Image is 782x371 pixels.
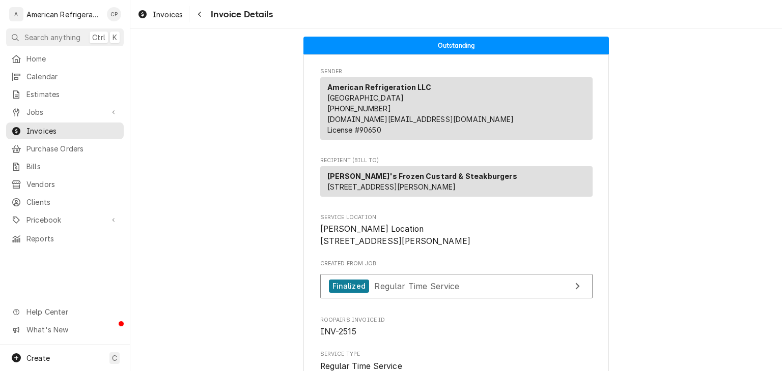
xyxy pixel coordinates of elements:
span: C [112,353,117,363]
a: Purchase Orders [6,140,124,157]
span: INV-2515 [320,327,356,336]
div: Invoice Sender [320,68,593,144]
span: Created From Job [320,260,593,268]
a: Invoices [6,122,124,139]
span: Outstanding [438,42,475,49]
span: Service Location [320,223,593,247]
a: View Job [320,274,593,299]
span: Help Center [26,306,118,317]
a: Calendar [6,68,124,85]
span: Home [26,53,119,64]
span: Estimates [26,89,119,100]
span: Search anything [24,32,80,43]
div: American Refrigeration LLC's Avatar [9,7,23,21]
span: Clients [26,197,119,207]
span: Invoices [153,9,183,20]
strong: American Refrigeration LLC [327,83,432,91]
span: License # 90650 [327,126,381,134]
span: Sender [320,68,593,76]
a: Invoices [133,6,187,23]
a: Bills [6,158,124,175]
div: Recipient (Bill To) [320,166,593,197]
div: Invoice Recipient [320,157,593,201]
a: Reports [6,230,124,247]
div: Sender [320,77,593,144]
a: Go to Jobs [6,104,124,120]
span: Jobs [26,107,103,117]
a: Vendors [6,176,124,193]
span: What's New [26,324,118,335]
div: Recipient (Bill To) [320,166,593,201]
span: Invoices [26,126,119,136]
span: Ctrl [92,32,105,43]
span: Purchase Orders [26,143,119,154]
a: Estimates [6,86,124,103]
a: Go to What's New [6,321,124,338]
span: Vendors [26,179,119,190]
a: Home [6,50,124,67]
span: K [113,32,117,43]
span: Reports [26,233,119,244]
span: Service Location [320,213,593,222]
div: Finalized [329,280,369,293]
span: Recipient (Bill To) [320,157,593,165]
span: [STREET_ADDRESS][PERSON_NAME] [327,182,456,191]
span: Regular Time Service [374,281,459,291]
div: American Refrigeration LLC [26,9,101,20]
div: CP [107,7,121,21]
span: Invoice Details [208,8,272,21]
a: Go to Help Center [6,303,124,320]
span: Create [26,354,50,362]
span: Calendar [26,71,119,82]
div: Created From Job [320,260,593,303]
div: A [9,7,23,21]
button: Search anythingCtrlK [6,28,124,46]
span: [PERSON_NAME] Location [STREET_ADDRESS][PERSON_NAME] [320,224,471,246]
button: Navigate back [191,6,208,22]
span: Roopairs Invoice ID [320,326,593,338]
div: Service Location [320,213,593,248]
span: Roopairs Invoice ID [320,316,593,324]
div: Roopairs Invoice ID [320,316,593,338]
span: Pricebook [26,214,103,225]
a: Clients [6,194,124,210]
div: Cordel Pyle's Avatar [107,7,121,21]
span: Regular Time Service [320,361,402,371]
a: Go to Pricebook [6,211,124,228]
div: Status [303,37,609,54]
span: Service Type [320,350,593,358]
a: [PHONE_NUMBER] [327,104,391,113]
a: [DOMAIN_NAME][EMAIL_ADDRESS][DOMAIN_NAME] [327,115,514,123]
div: Sender [320,77,593,140]
strong: [PERSON_NAME]'s Frozen Custard & Steakburgers [327,172,517,180]
span: Bills [26,161,119,172]
span: [GEOGRAPHIC_DATA] [327,94,404,102]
